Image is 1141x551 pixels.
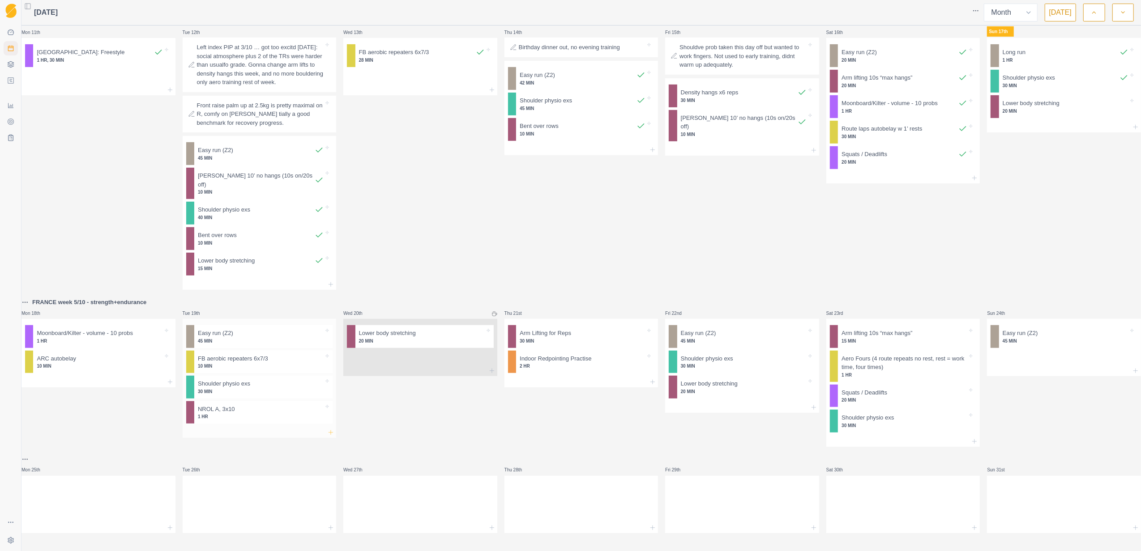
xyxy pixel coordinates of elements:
[681,379,738,388] p: Lower body stretching
[681,388,807,395] p: 20 MIN
[669,325,816,348] div: Easy run (Z2)45 MIN
[830,385,977,407] div: Squats / Deadlifts20 MIN
[830,95,977,118] div: Moonboard/Kilter - volume - 10 probs1 HR
[32,298,146,307] p: FRANCE week 5/10 - strength+endurance
[991,95,1137,118] div: Lower body stretching20 MIN
[359,57,485,64] p: 28 MIN
[520,105,645,112] p: 45 MIN
[665,310,692,317] p: Fri 22nd
[665,29,692,36] p: Fri 15th
[4,4,18,18] a: Logo
[508,325,655,348] div: Arm Lifting for Reps30 MIN
[186,253,333,275] div: Lower body stretching15 MIN
[830,121,977,144] div: Route laps autobelay w 1’ rests30 MIN
[991,325,1137,348] div: Easy run (Z2)45 MIN
[520,131,645,137] p: 10 MIN
[186,376,333,398] div: Shoulder physio exs30 MIN
[197,43,324,87] p: Left index PIP at 3/10 … got too excitd [DATE]: social atmosphere plus 2 of the TRs were harder t...
[842,73,912,82] p: Arm lifting 10s “max hangs”
[826,310,853,317] p: Sat 23rd
[842,388,887,397] p: Squats / Deadlifts
[1045,4,1076,21] button: [DATE]
[186,202,333,225] div: Shoulder physio exs40 MIN
[508,351,655,373] div: Indoor Redpointing Practise2 HR
[519,43,620,52] p: Birthday dinner out, no evening training
[681,354,733,363] p: Shoulder physio exs
[186,168,333,199] div: [PERSON_NAME] 10’ no hangs (10s on/20s off)10 MIN
[183,38,337,92] div: Left index PIP at 3/10 … got too excitd [DATE]: social atmosphere plus 2 of the TRs were harder t...
[681,329,716,338] p: Easy run (Z2)
[1003,73,1055,82] p: Shoulder physio exs
[679,43,807,69] p: Shouldve prob taken this day off but wanted to work fingers. Not used to early training, didnt wa...
[669,351,816,373] div: Shoulder physio exs30 MIN
[183,466,209,473] p: Tue 26th
[37,48,124,57] p: [GEOGRAPHIC_DATA]: Freestyle
[25,325,172,348] div: Moonboard/Kilter - volume - 10 probs1 HR
[504,29,531,36] p: Thu 14th
[830,44,977,67] div: Easy run (Z2)20 MIN
[198,171,315,189] p: [PERSON_NAME] 10’ no hangs (10s on/20s off)
[186,351,333,373] div: FB aerobic repeaters 6x7/310 MIN
[1003,57,1128,64] p: 1 HR
[520,363,645,369] p: 2 HR
[830,146,977,169] div: Squats / Deadlifts20 MIN
[842,372,967,378] p: 1 HR
[842,82,967,89] p: 20 MIN
[198,146,233,155] p: Easy run (Z2)
[198,205,250,214] p: Shoulder physio exs
[1003,108,1128,114] p: 20 MIN
[842,99,938,108] p: Moonboard/Kilter - volume - 10 probs
[37,329,133,338] p: Moonboard/Kilter - volume - 10 probs
[21,29,48,36] p: Mon 11th
[669,85,816,107] div: Density hangs x6 reps30 MIN
[198,265,324,272] p: 15 MIN
[508,118,655,141] div: Bent over rows10 MIN
[198,388,324,395] p: 30 MIN
[25,351,172,373] div: ARC autobelay10 MIN
[508,67,655,90] div: Easy run (Z2)42 MIN
[991,70,1137,93] div: Shoulder physio exs30 MIN
[520,338,645,344] p: 30 MIN
[347,325,494,348] div: Lower body stretching20 MIN
[359,338,485,344] p: 20 MIN
[681,131,807,138] p: 10 MIN
[1003,338,1128,344] p: 45 MIN
[842,413,894,422] p: Shoulder physio exs
[25,44,172,67] div: [GEOGRAPHIC_DATA]: Freestyle1 HR, 30 MIN
[520,96,572,105] p: Shoulder physio exs
[842,329,912,338] p: Arm lifting 10s “max hangs”
[198,329,233,338] p: Easy run (Z2)
[842,124,922,133] p: Route laps autobelay w 1’ rests
[826,29,853,36] p: Sat 16th
[681,114,798,131] p: [PERSON_NAME] 10’ no hangs (10s on/20s off)
[34,7,58,18] span: [DATE]
[1003,48,1026,57] p: Long run
[4,533,18,547] button: Settings
[198,338,324,344] p: 45 MIN
[520,329,571,338] p: Arm Lifting for Reps
[842,150,887,159] p: Squats / Deadlifts
[842,48,877,57] p: Easy run (Z2)
[842,57,967,64] p: 20 MIN
[669,376,816,398] div: Lower body stretching20 MIN
[504,310,531,317] p: Thu 21st
[1003,329,1038,338] p: Easy run (Z2)
[37,363,162,369] p: 10 MIN
[991,44,1137,67] div: Long run1 HR
[343,29,370,36] p: Wed 13th
[842,133,967,140] p: 30 MIN
[343,310,370,317] p: Wed 20th
[198,379,250,388] p: Shoulder physio exs
[681,338,807,344] p: 45 MIN
[504,38,658,57] div: Birthday dinner out, no evening training
[347,44,494,67] div: FB aerobic repeaters 6x7/328 MIN
[520,71,555,80] p: Easy run (Z2)
[681,363,807,369] p: 30 MIN
[520,80,645,86] p: 42 MIN
[830,70,977,93] div: Arm lifting 10s “max hangs”20 MIN
[198,155,324,161] p: 45 MIN
[198,231,237,240] p: Bent over rows
[198,363,324,369] p: 10 MIN
[198,240,324,246] p: 10 MIN
[665,466,692,473] p: Fri 29th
